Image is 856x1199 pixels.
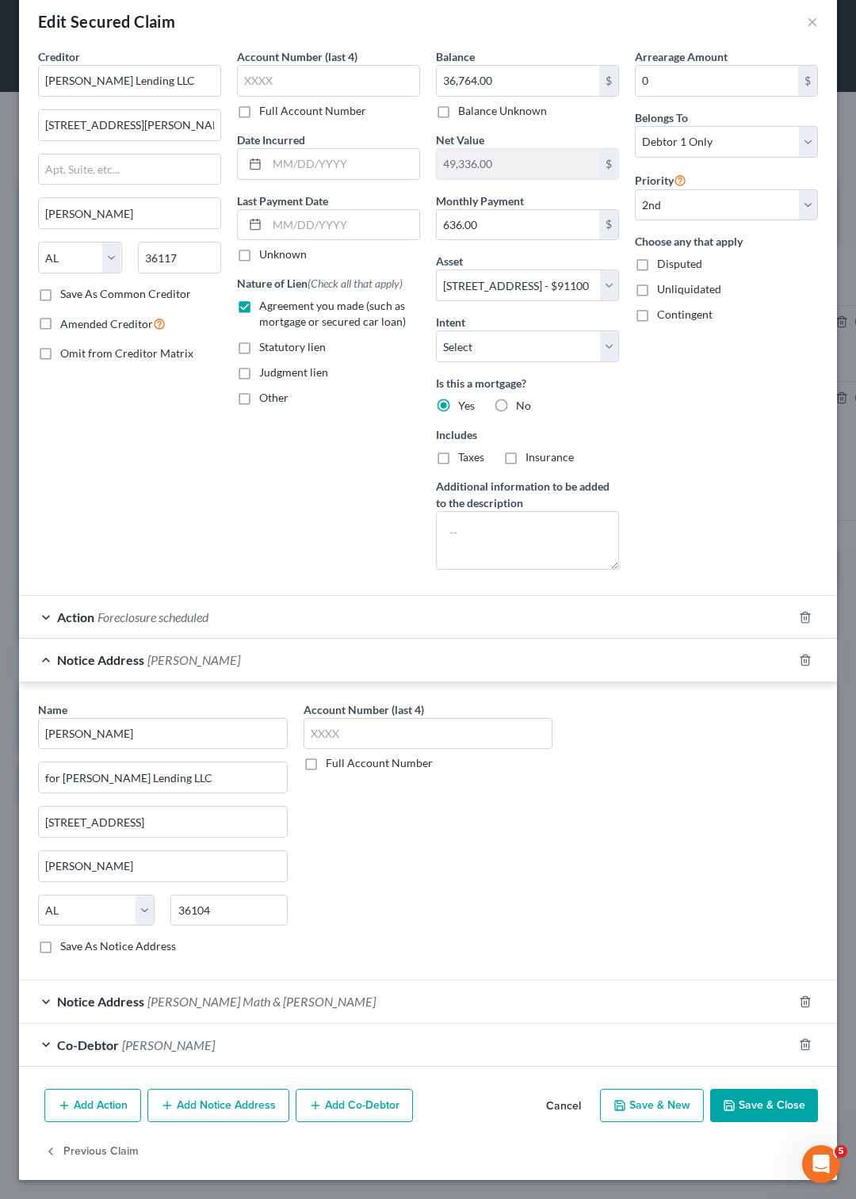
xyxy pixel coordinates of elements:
[599,66,618,96] div: $
[516,399,531,412] span: No
[304,718,553,750] input: XXXX
[170,895,287,926] input: Enter zip..
[436,193,524,209] label: Monthly Payment
[437,149,599,179] input: 0.00
[458,399,475,412] span: Yes
[835,1145,847,1158] span: 5
[436,132,484,148] label: Net Value
[308,277,403,290] span: (Check all that apply)
[259,299,406,328] span: Agreement you made (such as mortgage or secured car loan)
[237,275,403,292] label: Nature of Lien
[657,282,721,296] span: Unliquidated
[44,1135,139,1168] button: Previous Claim
[436,478,619,511] label: Additional information to be added to the description
[147,652,240,667] span: [PERSON_NAME]
[533,1090,594,1122] button: Cancel
[39,198,220,228] input: Enter city...
[436,314,465,330] label: Intent
[237,193,328,209] label: Last Payment Date
[304,701,424,718] label: Account Number (last 4)
[60,317,153,330] span: Amended Creditor
[436,426,619,443] label: Includes
[38,718,288,750] input: Search by name...
[39,762,287,792] input: Enter address...
[57,652,144,667] span: Notice Address
[525,450,574,464] span: Insurance
[147,994,376,1009] span: [PERSON_NAME] Math & [PERSON_NAME]
[436,254,463,268] span: Asset
[458,103,547,119] label: Balance Unknown
[802,1145,840,1183] iframe: Intercom live chat
[57,1037,119,1052] span: Co-Debtor
[237,132,305,148] label: Date Incurred
[39,110,220,140] input: Enter address...
[458,450,484,464] span: Taxes
[259,103,366,119] label: Full Account Number
[38,65,221,97] input: Search creditor by name...
[657,257,702,270] span: Disputed
[657,307,713,321] span: Contingent
[267,149,419,179] input: MM/DD/YYYY
[38,703,67,716] span: Name
[599,149,618,179] div: $
[437,66,599,96] input: 0.00
[57,609,94,624] span: Action
[39,155,220,185] input: Apt, Suite, etc...
[635,233,818,250] label: Choose any that apply
[437,210,599,240] input: 0.00
[635,170,686,189] label: Priority
[259,246,307,262] label: Unknown
[60,286,191,302] label: Save As Common Creditor
[122,1037,215,1052] span: [PERSON_NAME]
[710,1089,818,1122] button: Save & Close
[259,365,328,379] span: Judgment lien
[599,210,618,240] div: $
[147,1089,289,1122] button: Add Notice Address
[259,340,326,353] span: Statutory lien
[635,48,728,65] label: Arrearage Amount
[326,755,433,771] label: Full Account Number
[237,48,357,65] label: Account Number (last 4)
[635,111,688,124] span: Belongs To
[798,66,817,96] div: $
[57,994,144,1009] span: Notice Address
[636,66,798,96] input: 0.00
[39,807,287,837] input: Apt, Suite, etc...
[807,12,818,31] button: ×
[38,10,175,32] div: Edit Secured Claim
[600,1089,704,1122] button: Save & New
[97,609,208,624] span: Foreclosure scheduled
[38,50,80,63] span: Creditor
[296,1089,413,1122] button: Add Co-Debtor
[60,938,176,954] label: Save As Notice Address
[44,1089,141,1122] button: Add Action
[138,242,222,273] input: Enter zip...
[436,375,619,391] label: Is this a mortgage?
[436,48,475,65] label: Balance
[259,391,289,404] span: Other
[237,65,420,97] input: XXXX
[267,210,419,240] input: MM/DD/YYYY
[39,851,287,881] input: Enter city...
[60,346,193,360] span: Omit from Creditor Matrix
